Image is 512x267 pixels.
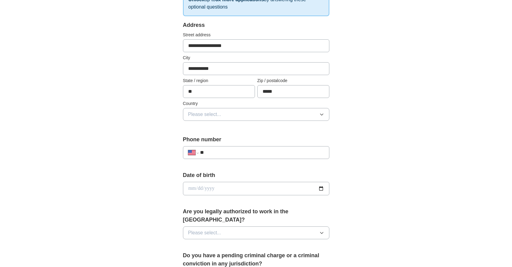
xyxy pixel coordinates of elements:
label: Date of birth [183,171,329,179]
label: Zip / postalcode [257,78,329,84]
div: Address [183,21,329,29]
label: Phone number [183,135,329,144]
label: Are you legally authorized to work in the [GEOGRAPHIC_DATA]? [183,207,329,224]
button: Please select... [183,108,329,121]
button: Please select... [183,226,329,239]
label: Country [183,100,329,107]
label: State / region [183,78,255,84]
span: Please select... [188,229,221,236]
label: Street address [183,32,329,38]
label: City [183,55,329,61]
span: Please select... [188,111,221,118]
